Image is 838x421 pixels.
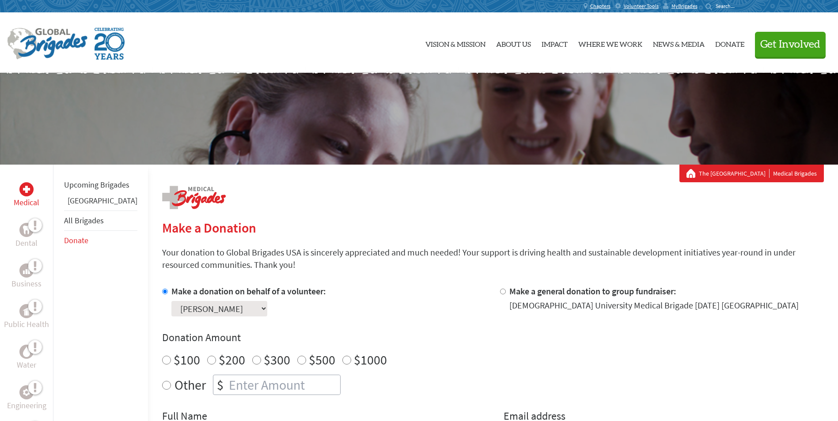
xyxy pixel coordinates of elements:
[653,20,705,66] a: News & Media
[509,286,676,297] label: Make a general donation to group fundraiser:
[213,375,227,395] div: $
[715,20,744,66] a: Donate
[162,331,824,345] h4: Donation Amount
[64,235,88,245] a: Donate
[7,28,87,60] img: Global Brigades Logo
[174,351,200,368] label: $100
[15,237,38,249] p: Dental
[23,346,30,357] img: Water
[4,304,49,331] a: Public HealthPublic Health
[354,351,387,368] label: $1000
[7,399,46,412] p: Engineering
[162,220,824,236] h2: Make a Donation
[64,195,137,210] li: Panama
[19,223,34,237] div: Dental
[590,3,610,10] span: Chapters
[14,182,39,209] a: MedicalMedical
[19,304,34,318] div: Public Health
[64,175,137,195] li: Upcoming Brigades
[17,359,36,371] p: Water
[760,39,820,50] span: Get Involved
[64,210,137,231] li: All Brigades
[171,286,326,297] label: Make a donation on behalf of a volunteer:
[4,318,49,331] p: Public Health
[11,263,42,290] a: BusinessBusiness
[23,186,30,193] img: Medical
[64,180,129,190] a: Upcoming Brigades
[162,186,226,209] img: logo-medical.png
[19,385,34,399] div: Engineering
[174,375,206,395] label: Other
[686,169,817,178] div: Medical Brigades
[755,32,826,57] button: Get Involved
[219,351,245,368] label: $200
[95,28,125,60] img: Global Brigades Celebrating 20 Years
[14,196,39,209] p: Medical
[64,231,137,250] li: Donate
[23,226,30,234] img: Dental
[162,246,824,271] p: Your donation to Global Brigades USA is sincerely appreciated and much needed! Your support is dr...
[624,3,659,10] span: Volunteer Tools
[542,20,568,66] a: Impact
[17,345,36,371] a: WaterWater
[7,385,46,412] a: EngineeringEngineering
[64,215,104,226] a: All Brigades
[23,389,30,396] img: Engineering
[227,375,340,395] input: Enter Amount
[309,351,335,368] label: $500
[19,263,34,278] div: Business
[671,3,698,10] span: MyBrigades
[425,20,485,66] a: Vision & Mission
[23,307,30,316] img: Public Health
[15,223,38,249] a: DentalDental
[699,169,770,178] a: The [GEOGRAPHIC_DATA]
[19,345,34,359] div: Water
[264,351,290,368] label: $300
[578,20,642,66] a: Where We Work
[11,278,42,290] p: Business
[509,299,799,312] div: [DEMOGRAPHIC_DATA] University Medical Brigade [DATE] [GEOGRAPHIC_DATA]
[496,20,531,66] a: About Us
[68,195,137,206] a: [GEOGRAPHIC_DATA]
[716,3,741,9] input: Search...
[19,182,34,196] div: Medical
[23,267,30,274] img: Business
